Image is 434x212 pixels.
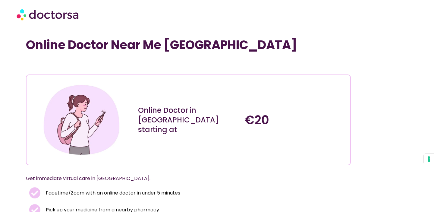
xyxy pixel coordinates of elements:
[44,189,180,197] span: Facetime/Zoom with an online doctor in under 5 minutes
[26,38,351,52] h1: Online Doctor Near Me [GEOGRAPHIC_DATA]
[424,154,434,164] button: Your consent preferences for tracking technologies
[29,61,119,68] iframe: Customer reviews powered by Trustpilot
[138,106,239,134] div: Online Doctor in [GEOGRAPHIC_DATA] starting at
[245,113,345,127] h4: €20
[26,174,336,183] p: Get immediate virtual care in [GEOGRAPHIC_DATA].
[41,80,122,160] img: Illustration depicting a young woman in a casual outfit, engaged with her smartphone. She has a p...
